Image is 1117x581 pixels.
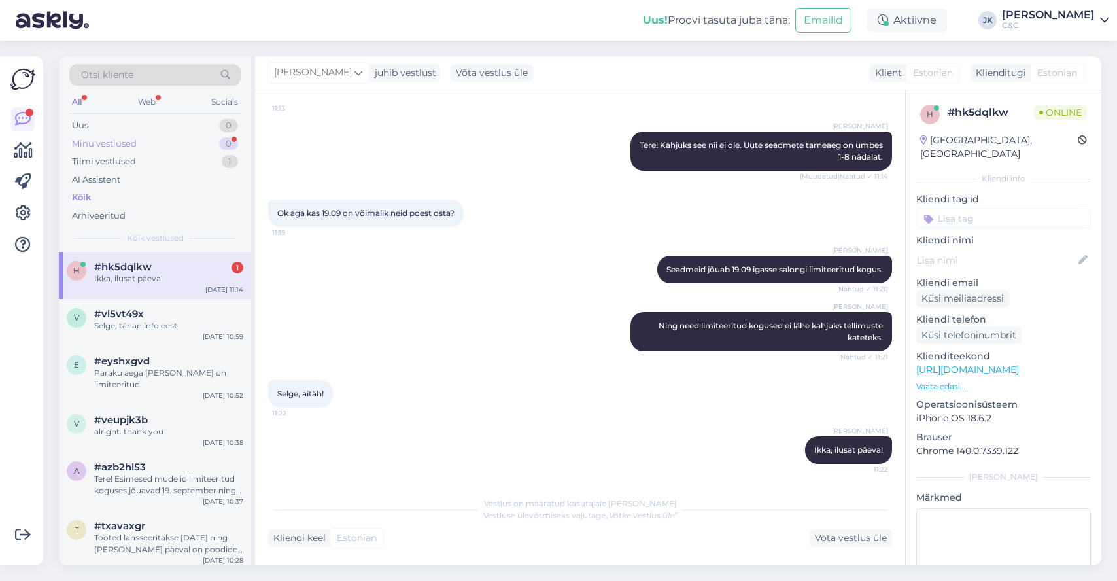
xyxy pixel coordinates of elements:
[277,208,455,218] span: Ok aga kas 19.09 on võimalik neid poest osta?
[927,109,933,119] span: h
[268,531,326,545] div: Kliendi keel
[94,461,146,473] span: #azb2hl53
[920,133,1078,161] div: [GEOGRAPHIC_DATA], [GEOGRAPHIC_DATA]
[800,171,888,181] span: (Muudetud) Nähtud ✓ 11:14
[203,438,243,448] div: [DATE] 10:38
[916,364,1019,376] a: [URL][DOMAIN_NAME]
[94,426,243,438] div: alright. thank you
[451,64,533,82] div: Võta vestlus üle
[94,261,152,273] span: #hk5dqlkw
[205,285,243,294] div: [DATE] 11:14
[916,431,1091,444] p: Brauser
[69,94,84,111] div: All
[94,320,243,332] div: Selge, tänan info eest
[916,234,1091,247] p: Kliendi nimi
[94,532,243,555] div: Tooted lansseeritakse [DATE] ning [PERSON_NAME] päeval on poodides olemas näidismudelid ning jõua...
[832,121,888,131] span: [PERSON_NAME]
[916,276,1091,290] p: Kliendi email
[916,444,1091,458] p: Chrome 140.0.7339.122
[94,355,150,367] span: #eyshxgvd
[72,209,126,222] div: Arhiveeritud
[838,284,888,294] span: Nähtud ✓ 11:20
[867,9,947,32] div: Aktiivne
[795,8,851,33] button: Emailid
[219,119,238,132] div: 0
[72,173,120,186] div: AI Assistent
[870,66,902,80] div: Klient
[219,137,238,150] div: 0
[916,209,1091,228] input: Lisa tag
[203,391,243,400] div: [DATE] 10:52
[232,262,243,273] div: 1
[209,94,241,111] div: Socials
[277,389,324,398] span: Selge, aitäh!
[917,253,1076,268] input: Lisa nimi
[94,308,144,320] span: #vl5vt49x
[1002,20,1095,31] div: C&C
[916,381,1091,393] p: Vaata edasi ...
[916,471,1091,483] div: [PERSON_NAME]
[916,491,1091,504] p: Märkmed
[978,11,997,29] div: JK
[74,360,79,370] span: e
[916,192,1091,206] p: Kliendi tag'id
[73,266,80,275] span: h
[72,155,136,168] div: Tiimi vestlused
[337,531,377,545] span: Estonian
[75,525,79,535] span: t
[203,555,243,565] div: [DATE] 10:28
[274,65,352,80] span: [PERSON_NAME]
[1034,105,1087,120] span: Online
[916,290,1009,308] div: Küsi meiliaadressi
[810,529,892,547] div: Võta vestlus üle
[916,326,1022,344] div: Küsi telefoninumbrit
[272,103,321,113] span: 11:13
[643,12,790,28] div: Proovi tasuta juba täna:
[916,412,1091,425] p: iPhone OS 18.6.2
[369,66,436,80] div: juhib vestlust
[10,67,35,92] img: Askly Logo
[272,228,321,238] span: 11:19
[94,473,243,497] div: Tere! Esimesed mudelid limiteeritud koguses jõuavad 19. september ning uuemate tarneaegade kohta ...
[72,191,91,204] div: Kõik
[913,66,953,80] span: Estonian
[483,510,678,520] span: Vestluse ülevõtmiseks vajutage
[971,66,1026,80] div: Klienditugi
[1037,66,1077,80] span: Estonian
[916,349,1091,363] p: Klienditeekond
[72,137,137,150] div: Minu vestlused
[814,445,883,455] span: Ikka, ilusat päeva!
[839,465,888,474] span: 11:22
[606,510,678,520] i: „Võtke vestlus üle”
[203,497,243,506] div: [DATE] 10:37
[74,313,79,323] span: v
[94,520,145,532] span: #txavaxgr
[659,321,885,342] span: Ning need limiteeritud kogused ei lähe kahjuks tellimuste kateteks.
[127,232,184,244] span: Kõik vestlused
[643,14,668,26] b: Uus!
[72,119,88,132] div: Uus
[666,264,883,274] span: Seadmeid jõuab 19.09 igasse salongi limiteeritud kogus.
[640,140,885,162] span: Tere! Kahjuks see nii ei ole. Uute seadmete tarneaeg on umbes 1-8 nädalat.
[832,245,888,255] span: [PERSON_NAME]
[1002,10,1109,31] a: [PERSON_NAME]C&C
[839,352,888,362] span: Nähtud ✓ 11:21
[484,499,677,508] span: Vestlus on määratud kasutajale [PERSON_NAME]
[94,273,243,285] div: Ikka, ilusat päeva!
[203,332,243,342] div: [DATE] 10:59
[1002,10,1095,20] div: [PERSON_NAME]
[94,414,148,426] span: #veupjk3b
[916,398,1091,412] p: Operatsioonisüsteem
[272,408,321,418] span: 11:22
[948,105,1034,120] div: # hk5dqlkw
[916,173,1091,185] div: Kliendi info
[916,313,1091,326] p: Kliendi telefon
[135,94,158,111] div: Web
[832,302,888,311] span: [PERSON_NAME]
[74,466,80,476] span: a
[81,68,133,82] span: Otsi kliente
[222,155,238,168] div: 1
[74,419,79,429] span: v
[94,367,243,391] div: Paraku aega [PERSON_NAME] on limiteeritud
[832,426,888,436] span: [PERSON_NAME]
